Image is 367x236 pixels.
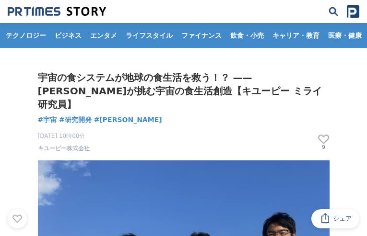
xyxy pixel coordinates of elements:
span: キャリア・教育 [269,31,323,40]
a: #研究開発 [59,115,92,125]
span: ファイナンス [178,31,225,40]
a: ファイナンス [178,23,225,48]
h1: 宇宙の食システムが地球の食生活を救う！？ —— [PERSON_NAME]が挑む宇宙の食生活創造【キユーピー ミライ研究員】 [38,71,330,111]
span: 医療・健康 [324,31,366,40]
span: ビジネス [51,31,85,40]
span: 飲食・小売 [226,31,268,40]
a: #[PERSON_NAME] [94,115,162,125]
img: 成果の裏側にあるストーリーをメディアに届ける [8,6,106,17]
span: エンタメ [86,31,121,40]
span: シェア [333,214,352,223]
a: エンタメ [86,23,121,48]
a: 医療・健康 [324,23,366,48]
span: [DATE] 10時00分 [38,132,90,140]
a: テクノロジー [2,23,50,48]
img: prtimes [347,5,359,18]
a: 飲食・小売 [226,23,268,48]
a: ビジネス [51,23,85,48]
span: テクノロジー [2,31,50,40]
button: シェア [311,209,359,228]
a: #宇宙 [38,115,57,125]
a: キャリア・教育 [269,23,323,48]
span: ライフスタイル [122,31,177,40]
p: 9 [318,145,330,150]
a: キユーピー株式会社 [38,144,90,153]
a: 成果の裏側にあるストーリーをメディアに届ける 成果の裏側にあるストーリーをメディアに届ける [8,6,106,17]
a: ライフスタイル [122,23,177,48]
